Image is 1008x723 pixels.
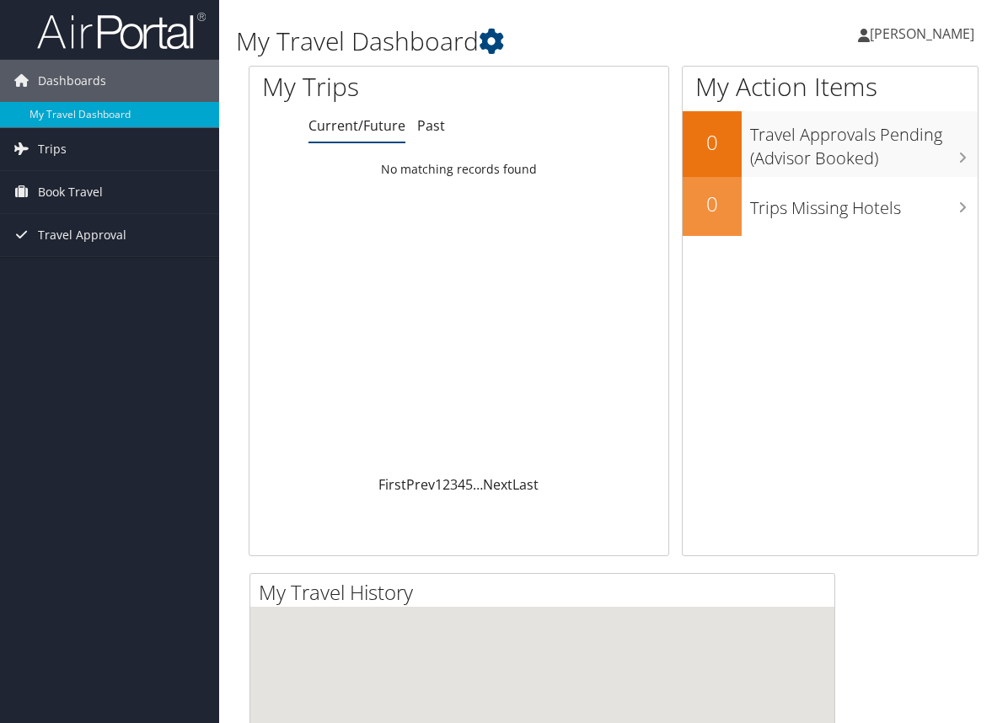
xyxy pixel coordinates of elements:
[858,8,991,59] a: [PERSON_NAME]
[259,578,834,607] h2: My Travel History
[435,475,442,494] a: 1
[870,24,974,43] span: [PERSON_NAME]
[750,188,978,220] h3: Trips Missing Hotels
[308,116,405,135] a: Current/Future
[465,475,473,494] a: 5
[236,24,739,59] h1: My Travel Dashboard
[378,475,406,494] a: First
[262,69,481,104] h1: My Trips
[683,190,742,218] h2: 0
[38,171,103,213] span: Book Travel
[512,475,539,494] a: Last
[683,111,978,176] a: 0Travel Approvals Pending (Advisor Booked)
[683,128,742,157] h2: 0
[38,214,126,256] span: Travel Approval
[38,128,67,170] span: Trips
[406,475,435,494] a: Prev
[417,116,445,135] a: Past
[37,11,206,51] img: airportal-logo.png
[683,69,978,104] h1: My Action Items
[683,177,978,236] a: 0Trips Missing Hotels
[458,475,465,494] a: 4
[442,475,450,494] a: 2
[750,115,978,170] h3: Travel Approvals Pending (Advisor Booked)
[473,475,483,494] span: …
[38,60,106,102] span: Dashboards
[483,475,512,494] a: Next
[450,475,458,494] a: 3
[249,154,668,185] td: No matching records found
